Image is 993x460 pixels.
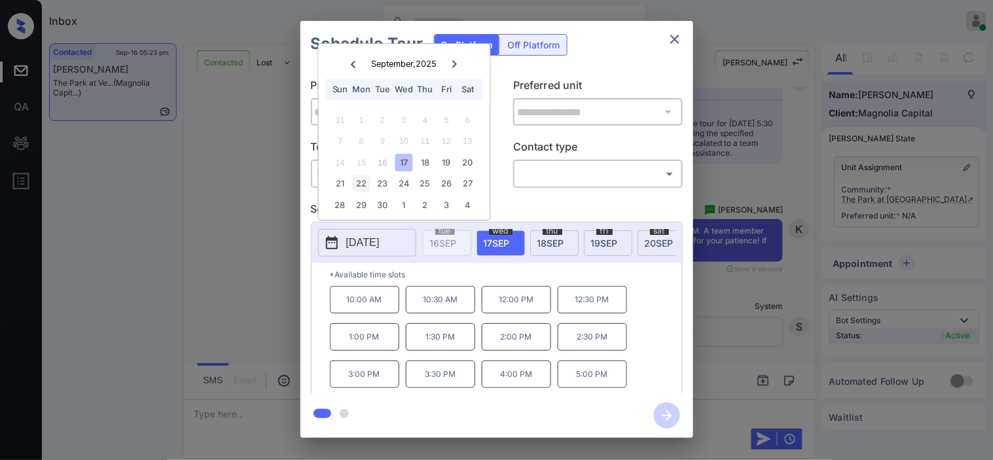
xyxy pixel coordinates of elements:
[300,21,434,67] h2: Schedule Tour
[314,163,477,185] div: In Person
[416,196,434,214] div: Choose Thursday, October 2nd, 2025
[331,175,349,193] div: Choose Sunday, September 21st, 2025
[371,59,437,69] div: September , 2025
[477,230,525,256] div: date-select
[459,111,477,129] div: Not available Saturday, September 6th, 2025
[416,154,434,171] div: Choose Thursday, September 18th, 2025
[591,238,618,249] span: 19 SEP
[459,175,477,193] div: Choose Saturday, September 27th, 2025
[353,111,370,129] div: Not available Monday, September 1st, 2025
[489,227,513,235] span: wed
[459,196,477,214] div: Choose Saturday, October 4th, 2025
[558,361,627,388] p: 5:00 PM
[406,361,475,388] p: 3:30 PM
[435,35,499,55] div: On Platform
[537,238,564,249] span: 18 SEP
[331,111,349,129] div: Not available Sunday, August 31st, 2025
[395,196,413,214] div: Choose Wednesday, October 1st, 2025
[395,111,413,129] div: Not available Wednesday, September 3rd, 2025
[311,201,683,222] p: Select slot
[311,139,480,160] p: Tour type
[438,111,456,129] div: Not available Friday, September 5th, 2025
[638,230,686,256] div: date-select
[331,133,349,150] div: Not available Sunday, September 7th, 2025
[584,230,632,256] div: date-select
[330,286,399,313] p: 10:00 AM
[331,196,349,214] div: Choose Sunday, September 28th, 2025
[482,323,551,351] p: 2:00 PM
[416,175,434,193] div: Choose Thursday, September 25th, 2025
[395,80,413,98] div: Wed
[482,286,551,313] p: 12:00 PM
[331,80,349,98] div: Sun
[406,323,475,351] p: 1:30 PM
[416,111,434,129] div: Not available Thursday, September 4th, 2025
[311,77,480,98] p: Preferred community
[513,139,683,160] p: Contact type
[374,133,391,150] div: Not available Tuesday, September 9th, 2025
[438,175,456,193] div: Choose Friday, September 26th, 2025
[330,263,682,286] p: *Available time slots
[353,175,370,193] div: Choose Monday, September 22nd, 2025
[406,286,475,313] p: 10:30 AM
[395,133,413,150] div: Not available Wednesday, September 10th, 2025
[374,80,391,98] div: Tue
[323,109,486,215] div: month 2025-09
[662,26,688,52] button: close
[543,227,562,235] span: thu
[346,235,380,251] p: [DATE]
[353,196,370,214] div: Choose Monday, September 29th, 2025
[353,133,370,150] div: Not available Monday, September 8th, 2025
[438,154,456,171] div: Choose Friday, September 19th, 2025
[530,230,579,256] div: date-select
[650,227,669,235] span: sat
[484,238,510,249] span: 17 SEP
[416,133,434,150] div: Not available Thursday, September 11th, 2025
[459,154,477,171] div: Choose Saturday, September 20th, 2025
[353,154,370,171] div: Not available Monday, September 15th, 2025
[513,77,683,98] p: Preferred unit
[558,323,627,351] p: 2:30 PM
[558,286,627,313] p: 12:30 PM
[353,80,370,98] div: Mon
[645,238,674,249] span: 20 SEP
[438,196,456,214] div: Choose Friday, October 3rd, 2025
[318,229,416,257] button: [DATE]
[416,80,434,98] div: Thu
[438,80,456,98] div: Fri
[395,154,413,171] div: Choose Wednesday, September 17th, 2025
[330,323,399,351] p: 1:00 PM
[596,227,613,235] span: fri
[395,175,413,193] div: Choose Wednesday, September 24th, 2025
[331,154,349,171] div: Not available Sunday, September 14th, 2025
[374,175,391,193] div: Choose Tuesday, September 23rd, 2025
[438,133,456,150] div: Not available Friday, September 12th, 2025
[482,361,551,388] p: 4:00 PM
[330,361,399,388] p: 3:00 PM
[459,133,477,150] div: Not available Saturday, September 13th, 2025
[374,196,391,214] div: Choose Tuesday, September 30th, 2025
[501,35,567,55] div: Off Platform
[374,154,391,171] div: Not available Tuesday, September 16th, 2025
[459,80,477,98] div: Sat
[374,111,391,129] div: Not available Tuesday, September 2nd, 2025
